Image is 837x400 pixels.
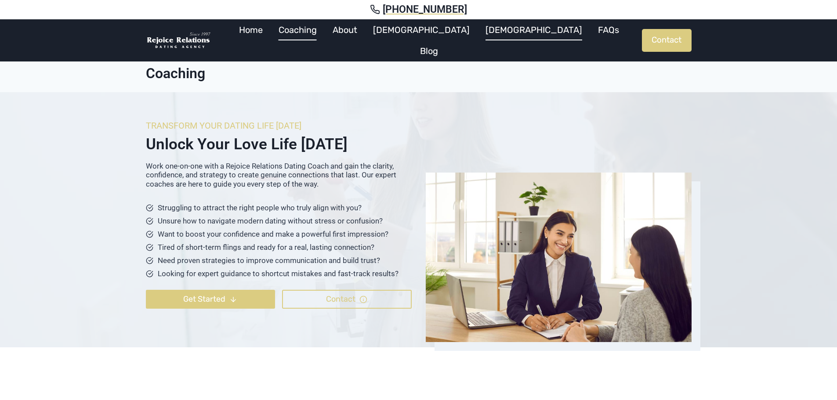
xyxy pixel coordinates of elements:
h1: Coaching [146,65,692,82]
p: Work one-on-one with a Rejoice Relations Dating Coach and gain the clarity, confidence, and strat... [146,162,412,188]
span: Struggling to attract the right people who truly align with you? [158,203,362,212]
span: Tired of short-term flings and ready for a real, lasting connection? [158,243,374,252]
img: Rejoice Relations [146,32,212,50]
a: About [325,19,365,40]
a: Coaching [271,19,325,40]
a: Contact [642,29,692,52]
span: Contact [326,293,355,306]
a: [DEMOGRAPHIC_DATA] [478,19,590,40]
a: Home [231,19,271,40]
span: Unsure how to navigate modern dating without stress or confusion? [158,216,383,225]
a: [PHONE_NUMBER] [11,4,826,16]
span: Need proven strategies to improve communication and build trust? [158,256,380,265]
span: Looking for expert guidance to shortcut mistakes and fast-track results? [158,269,399,278]
a: FAQs [590,19,627,40]
h2: Unlock Your Love Life [DATE] [146,135,412,154]
span: Want to boost your confidence and make a powerful first impression? [158,230,388,238]
a: Blog [412,40,446,61]
span: Get Started [183,293,225,306]
a: Get Started [146,290,275,309]
a: [DEMOGRAPHIC_DATA] [365,19,478,40]
nav: Primary [216,19,642,61]
span: [PHONE_NUMBER] [383,4,467,16]
h6: transform your dating life [DATE] [146,120,412,131]
a: Contact [282,290,412,309]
